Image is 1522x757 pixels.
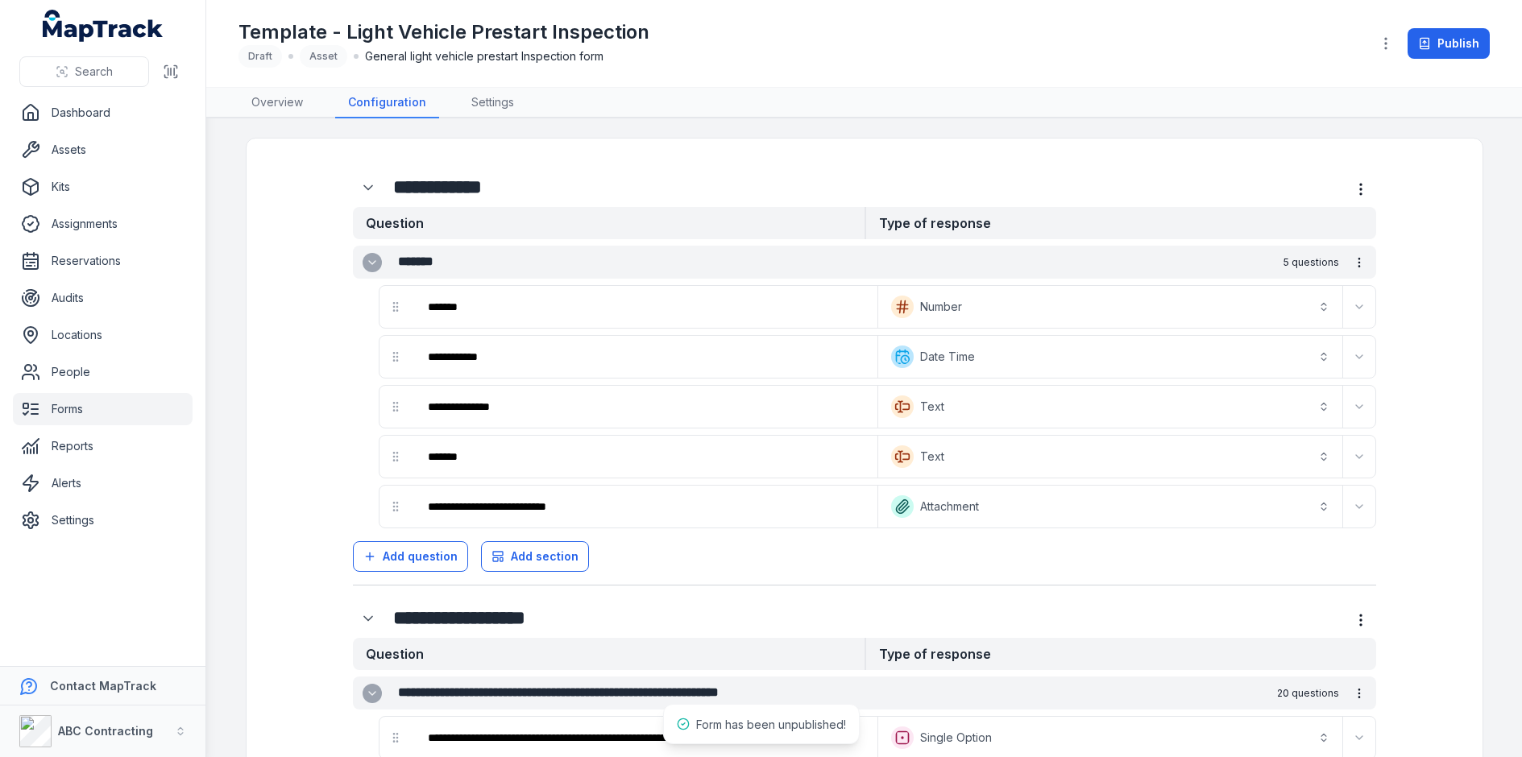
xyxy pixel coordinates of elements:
[458,88,527,118] a: Settings
[1346,725,1372,751] button: Expand
[238,45,282,68] div: Draft
[1346,344,1372,370] button: Expand
[353,638,865,670] strong: Question
[379,490,412,523] div: drag
[335,88,439,118] a: Configuration
[365,48,603,64] span: General light vehicle prestart Inspection form
[389,400,402,413] svg: drag
[353,541,468,572] button: Add question
[379,291,412,323] div: drag
[1346,680,1373,707] button: more-detail
[415,489,874,524] div: :r1fb:-form-item-label
[1346,294,1372,320] button: Expand
[881,489,1339,524] button: Attachment
[1346,174,1376,205] button: more-detail
[379,341,412,373] div: drag
[353,603,384,634] button: Expand
[363,684,382,703] button: Expand
[881,720,1339,755] button: Single Option
[415,720,874,755] div: :r1ft:-form-item-label
[13,504,193,536] a: Settings
[13,319,193,351] a: Locations
[1284,256,1339,269] span: 5 questions
[50,679,156,693] strong: Contact MapTrack
[881,389,1339,424] button: Text
[353,207,865,239] strong: Question
[13,171,193,203] a: Kits
[389,731,402,744] svg: drag
[1277,687,1339,700] span: 20 questions
[363,253,382,272] button: Expand
[13,467,193,499] a: Alerts
[19,56,149,87] button: Search
[511,548,579,565] span: Add section
[1408,28,1490,59] button: Publish
[481,541,589,572] button: Add section
[389,300,402,313] svg: drag
[865,207,1376,239] strong: Type of response
[13,208,193,240] a: Assignments
[696,718,846,731] span: Form has been unpublished!
[415,289,874,325] div: :r1ej:-form-item-label
[881,439,1339,474] button: Text
[379,722,412,754] div: drag
[238,19,649,45] h1: Template - Light Vehicle Prestart Inspection
[43,10,164,42] a: MapTrack
[1346,605,1376,635] button: more-detail
[13,282,193,314] a: Audits
[1346,394,1372,420] button: Expand
[1346,249,1373,276] button: more-detail
[353,603,387,634] div: :r1fh:-form-item-label
[353,172,384,203] button: Expand
[238,88,316,118] a: Overview
[389,350,402,363] svg: drag
[865,638,1376,670] strong: Type of response
[13,393,193,425] a: Forms
[881,289,1339,325] button: Number
[881,339,1339,374] button: Date Time
[13,356,193,388] a: People
[353,172,387,203] div: :r1e7:-form-item-label
[58,724,153,738] strong: ABC Contracting
[383,548,458,565] span: Add question
[379,441,412,473] div: drag
[13,134,193,166] a: Assets
[415,439,874,474] div: :r1f5:-form-item-label
[379,391,412,423] div: drag
[300,45,347,68] div: Asset
[389,450,402,463] svg: drag
[13,430,193,462] a: Reports
[415,339,874,374] div: :r1ep:-form-item-label
[75,64,113,80] span: Search
[1346,494,1372,519] button: Expand
[389,500,402,513] svg: drag
[13,97,193,129] a: Dashboard
[1346,444,1372,470] button: Expand
[13,245,193,277] a: Reservations
[415,389,874,424] div: :r1ev:-form-item-label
